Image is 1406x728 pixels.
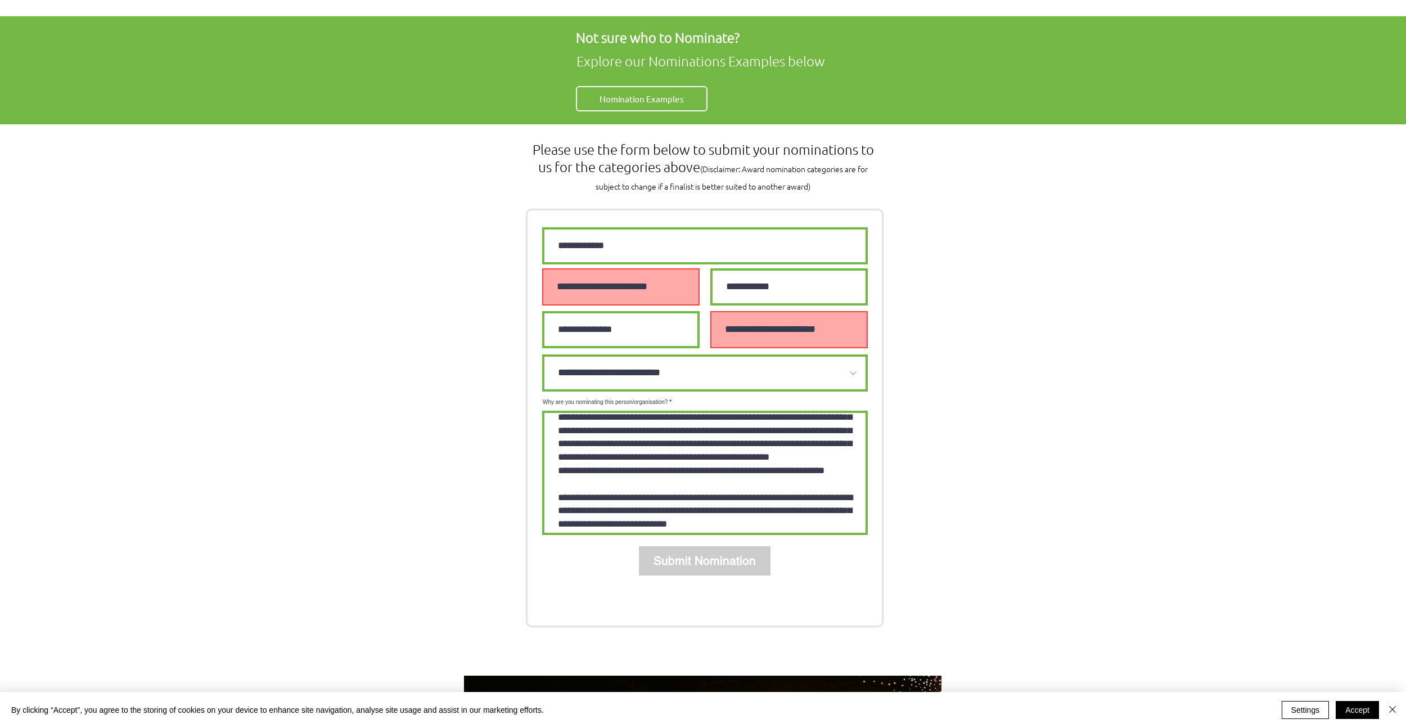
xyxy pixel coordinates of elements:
button: Accept [1336,701,1379,719]
button: Submit Nomination [639,546,770,576]
span: Please use the form below to submit your nominations to us for the categories above [533,141,874,192]
a: Nomination Examples [576,86,707,111]
span: By clicking “Accept”, you agree to the storing of cookies on your device to enhance site navigati... [11,705,544,715]
span: Explore our Nominations Examples below [576,52,825,69]
label: Why are you nominating this person/organisation? [542,399,868,405]
button: Close [1386,701,1399,719]
span: Submit Nomination [654,552,756,569]
select: Which award category are you nominating person/organisation for? [542,354,868,392]
span: (Disclaimer: Award nomination categories are for subject to change if a finalist is better suited... [596,163,868,192]
span: Not sure who to Nominate? [576,29,740,46]
button: Settings [1282,701,1330,719]
span: Nomination Examples [600,93,684,105]
div: main content [710,311,868,348]
img: Close [1386,703,1399,716]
